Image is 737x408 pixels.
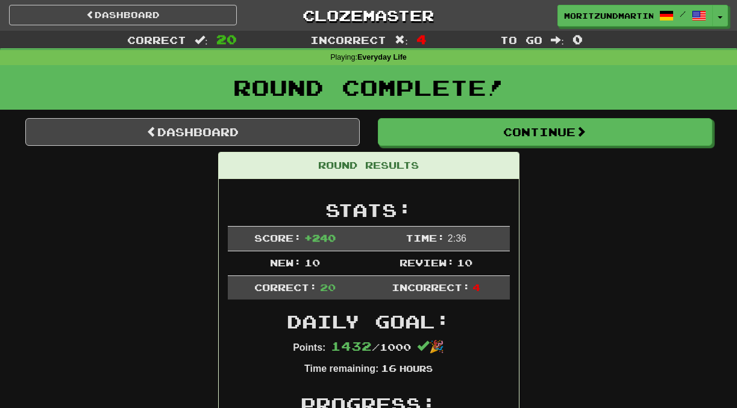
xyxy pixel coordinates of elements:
span: Incorrect: [392,281,470,293]
span: : [395,35,408,45]
h2: Daily Goal: [228,312,510,331]
span: 10 [304,257,320,268]
span: 4 [472,281,480,293]
span: + 240 [304,232,336,243]
span: Time: [406,232,445,243]
strong: Points: [293,342,325,353]
a: MoritzUndMartin / [557,5,713,27]
span: 10 [457,257,472,268]
span: : [195,35,208,45]
strong: Time remaining: [304,363,378,374]
span: 🎉 [417,340,444,353]
span: Review: [400,257,454,268]
span: Incorrect [310,34,386,46]
a: Dashboard [9,5,237,25]
small: Hours [400,363,433,374]
span: 2 : 36 [448,233,466,243]
button: Continue [378,118,712,146]
strong: Everyday Life [357,53,407,61]
h1: Round Complete! [4,75,733,99]
a: Clozemaster [255,5,483,26]
span: Correct: [254,281,317,293]
span: Score: [254,232,301,243]
span: 0 [572,32,583,46]
span: Correct [127,34,186,46]
span: 1432 [331,339,372,353]
span: 20 [320,281,336,293]
span: / 1000 [331,341,411,353]
span: 4 [416,32,427,46]
span: 20 [216,32,237,46]
div: Round Results [219,152,519,179]
span: To go [500,34,542,46]
span: / [680,10,686,18]
a: Dashboard [25,118,360,146]
h2: Stats: [228,200,510,220]
span: MoritzUndMartin [564,10,653,21]
span: : [551,35,564,45]
span: New: [270,257,301,268]
span: 16 [381,362,397,374]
